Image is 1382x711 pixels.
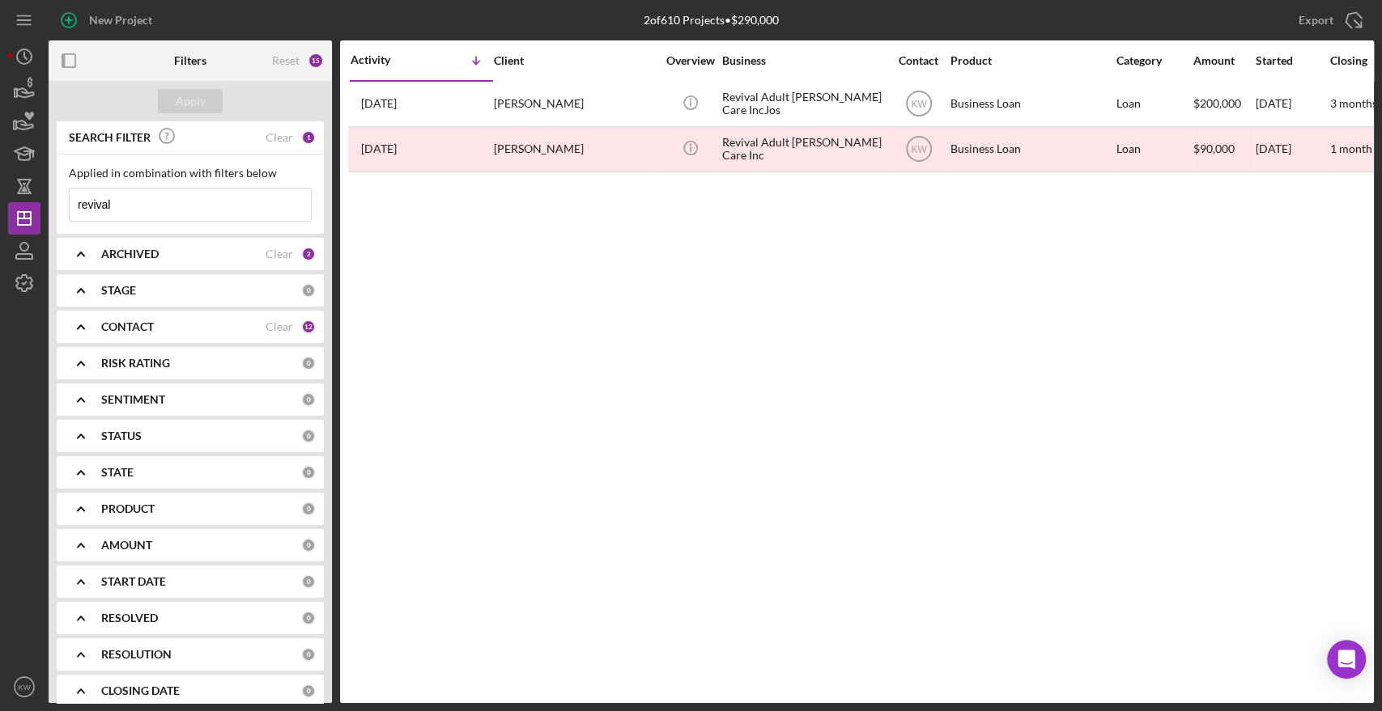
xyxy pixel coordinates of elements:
[301,611,316,625] div: 0
[1116,54,1192,67] div: Category
[89,4,152,36] div: New Project
[266,131,293,144] div: Clear
[301,429,316,443] div: 0
[266,320,293,333] div: Clear
[158,89,223,113] button: Apply
[1330,96,1377,110] time: 3 months
[1193,54,1254,67] div: Amount
[301,356,316,370] div: 0
[351,53,422,66] div: Activity
[644,14,779,27] div: 2 of 610 Projects • $290,000
[950,83,1112,125] div: Business Loan
[361,142,397,155] time: 2025-05-12 21:33
[722,128,884,171] div: Revival Adult [PERSON_NAME] Care Inc
[950,128,1112,171] div: Business Loan
[301,538,316,552] div: 0
[1116,83,1192,125] div: Loan
[301,247,316,261] div: 2
[101,393,165,406] b: SENTIMENT
[101,320,154,333] b: CONTACT
[69,131,151,144] b: SEARCH FILTER
[1256,83,1329,125] div: [DATE]
[1299,4,1333,36] div: Export
[911,99,927,110] text: KW
[1116,128,1192,171] div: Loan
[494,128,656,171] div: [PERSON_NAME]
[301,465,316,480] div: 0
[1327,640,1366,679] div: Open Intercom Messenger
[101,357,170,370] b: RISK RATING
[1282,4,1374,36] button: Export
[301,502,316,516] div: 0
[660,54,721,67] div: Overview
[301,647,316,662] div: 0
[101,430,142,442] b: STATUS
[101,466,134,479] b: STATE
[101,284,136,297] b: STAGE
[301,320,316,334] div: 12
[722,54,884,67] div: Business
[69,167,312,180] div: Applied in combination with filters below
[1193,83,1254,125] div: $200,000
[494,83,656,125] div: [PERSON_NAME]
[101,575,166,588] b: START DATE
[8,671,40,703] button: KW
[301,130,316,145] div: 1
[301,392,316,407] div: 0
[950,54,1112,67] div: Product
[101,612,158,624] b: RESOLVED
[18,683,31,692] text: KW
[1256,54,1329,67] div: Started
[101,248,159,260] b: ARCHIVED
[272,54,300,67] div: Reset
[1256,128,1329,171] div: [DATE]
[308,53,324,69] div: 15
[911,144,927,155] text: KW
[101,502,155,515] b: PRODUCT
[174,54,206,67] b: Filters
[49,4,168,36] button: New Project
[494,54,656,67] div: Client
[301,683,316,698] div: 0
[301,283,316,298] div: 0
[301,574,316,589] div: 0
[176,89,206,113] div: Apply
[722,83,884,125] div: Revival Adult [PERSON_NAME] Care IncJos
[361,97,397,110] time: 2025-08-22 20:21
[266,248,293,260] div: Clear
[101,539,152,552] b: AMOUNT
[101,684,180,697] b: CLOSING DATE
[888,54,949,67] div: Contact
[1193,128,1254,171] div: $90,000
[101,648,172,661] b: RESOLUTION
[1330,142,1372,155] time: 1 month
